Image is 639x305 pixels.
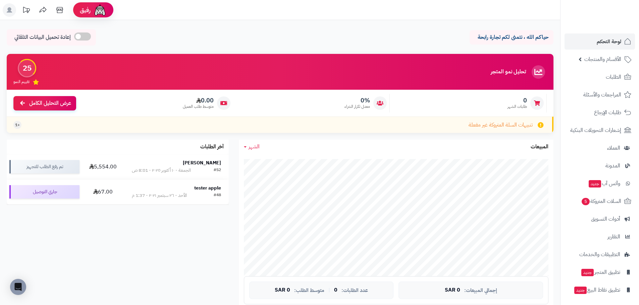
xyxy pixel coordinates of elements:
[93,3,107,17] img: ai-face.png
[579,250,620,259] span: التطبيقات والخدمات
[200,144,224,150] h3: آخر الطلبات
[341,288,368,293] span: عدد الطلبات:
[13,96,76,110] a: عرض التحليل الكامل
[183,97,214,104] span: 0.00
[565,87,635,103] a: المراجعات والأسئلة
[588,179,620,188] span: وآتس آب
[581,269,594,276] span: جديد
[583,90,621,99] span: المراجعات والأسئلة
[10,279,26,295] div: Open Intercom Messenger
[344,104,370,109] span: معدل تكرار الشراء
[508,97,527,104] span: 0
[244,143,260,151] a: الشهر
[275,287,290,293] span: 0 SAR
[565,211,635,227] a: أدوات التسويق
[593,18,633,32] img: logo-2.png
[132,167,191,174] div: الجمعة - ١٠ أكتوبر ٢٠٢٥ - 8:01 ص
[597,37,621,46] span: لوحة التحكم
[214,192,221,199] div: #48
[328,288,330,293] span: |
[214,167,221,174] div: #52
[574,287,587,294] span: جديد
[29,99,71,107] span: عرض التحليل الكامل
[344,97,370,104] span: 0%
[605,161,620,170] span: المدونة
[183,104,214,109] span: متوسط طلب العميل
[565,140,635,156] a: العملاء
[565,175,635,192] a: وآتس آبجديد
[565,229,635,245] a: التقارير
[464,288,497,293] span: إجمالي المبيعات:
[15,122,20,128] span: +1
[574,285,620,295] span: تطبيق نقاط البيع
[82,179,124,204] td: 67.00
[531,144,548,150] h3: المبيعات
[565,104,635,121] a: طلبات الإرجاع
[14,33,71,41] span: إعادة تحميل البيانات التلقائي
[80,6,91,14] span: رفيق
[565,264,635,280] a: تطبيق المتجرجديد
[607,232,620,241] span: التقارير
[132,192,187,199] div: الأحد - ٢٦ سبتمبر ٢٠٢١ - 1:37 م
[607,143,620,153] span: العملاء
[606,72,621,82] span: الطلبات
[475,33,548,41] p: حياكم الله ، نتمنى لكم تجارة رابحة
[491,69,526,75] h3: تحليل نمو المتجر
[565,246,635,262] a: التطبيقات والخدمات
[9,160,79,173] div: تم رفع الطلب للتجهيز
[591,214,620,224] span: أدوات التسويق
[570,126,621,135] span: إشعارات التحويلات البنكية
[581,268,620,277] span: تطبيق المتجر
[565,193,635,209] a: السلات المتروكة5
[9,185,79,199] div: جاري التوصيل
[565,122,635,138] a: إشعارات التحويلات البنكية
[469,121,533,129] span: تنبيهات السلة المتروكة غير مفعلة
[581,197,621,206] span: السلات المتروكة
[565,33,635,50] a: لوحة التحكم
[589,180,601,187] span: جديد
[82,154,124,179] td: 5,554.00
[334,287,337,293] span: 0
[249,143,260,151] span: الشهر
[582,198,590,205] span: 5
[565,282,635,298] a: تطبيق نقاط البيعجديد
[13,79,30,85] span: تقييم النمو
[183,159,221,166] strong: [PERSON_NAME]
[594,108,621,117] span: طلبات الإرجاع
[565,158,635,174] a: المدونة
[18,3,35,18] a: تحديثات المنصة
[584,55,621,64] span: الأقسام والمنتجات
[194,184,221,192] strong: tester apple
[445,287,460,293] span: 0 SAR
[294,288,324,293] span: متوسط الطلب:
[565,69,635,85] a: الطلبات
[508,104,527,109] span: طلبات الشهر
